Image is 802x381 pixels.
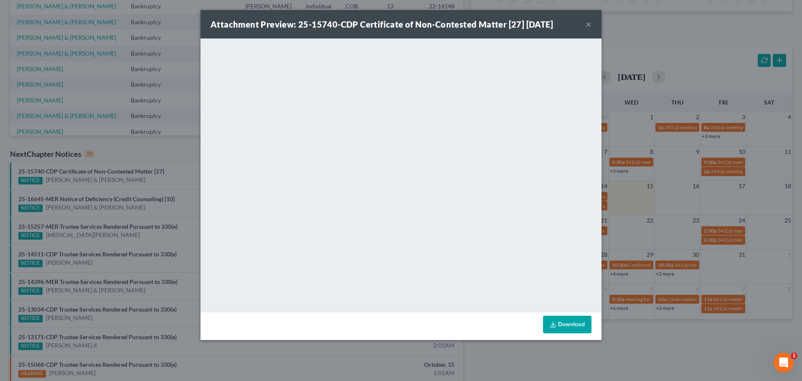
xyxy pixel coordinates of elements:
span: 1 [791,353,797,359]
iframe: <object ng-attr-data='[URL][DOMAIN_NAME]' type='application/pdf' width='100%' height='650px'></ob... [200,38,601,310]
strong: Attachment Preview: 25-15740-CDP Certificate of Non-Contested Matter [27] [DATE] [211,19,553,29]
a: Download [543,316,591,333]
button: × [586,19,591,29]
iframe: Intercom live chat [774,353,794,373]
